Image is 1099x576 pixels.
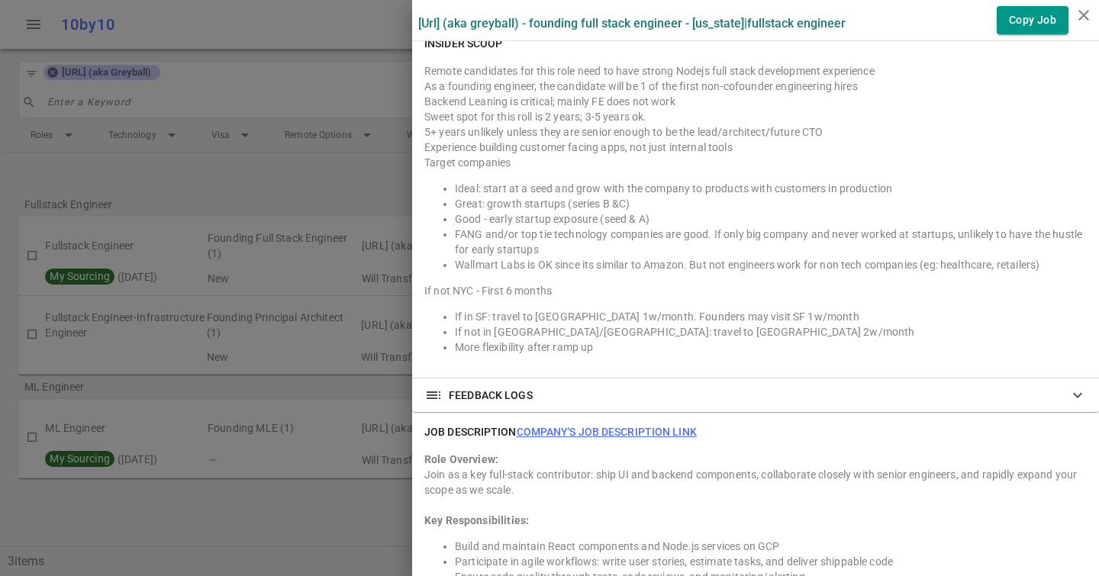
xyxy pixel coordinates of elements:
[424,94,1087,109] div: Backend Leaning is critical; mainly FE does not work
[424,467,1087,497] div: Join as a key full-stack contributor: ship UI and backend components, collaborate closely with se...
[424,140,1087,155] div: Experience building customer facing apps, not just internal tools
[412,378,1099,412] div: FEEDBACK LOGS
[455,211,1087,227] li: Good - early startup exposure (seed & A)
[1075,6,1093,24] i: close
[997,6,1068,34] button: Copy Job
[455,196,1087,211] li: Great: growth startups (series B &C)
[455,257,1087,272] li: Wallmart Labs is OK since its similar to Amazon. But not engineers work for non tech companies (e...
[424,424,697,439] h6: JOB DESCRIPTION
[449,388,533,403] span: FEEDBACK LOGS
[424,109,1087,124] div: Sweet spot for this roll is 2 years; 3-5 years ok.
[455,539,1087,554] li: Build and maintain React components and Node.js services on GCP
[1068,386,1087,404] span: expand_more
[424,79,1087,94] div: As a founding engineer, the candidate will be 1 of the first non-cofounder engineering hires
[424,36,502,51] h6: INSIDER SCOOP
[455,227,1087,257] li: FANG and/or top tie technology companies are good. If only big company and never worked at startu...
[455,309,1087,324] li: If in SF: travel to [GEOGRAPHIC_DATA] 1w/month. Founders may visit SF 1w/month
[424,63,1087,79] div: Remote candidates for this role need to have strong Nodejs full stack development experience
[418,16,846,31] label: [URL] (aka Greyball) - Founding Full Stack Engineer - [US_STATE] | Fullstack Engineer
[455,181,1087,196] li: Ideal: start at a seed and grow with the company to products with customers in production
[424,386,443,404] span: toc
[424,124,1087,140] div: 5+ years unlikely unless they are senior enough to be the lead/architect/future CTO
[424,283,1087,298] div: If not NYC - First 6 months
[455,339,1087,355] li: More flexibility after ramp up
[424,453,498,465] strong: Role Overview:
[455,554,1087,569] li: Participate in agile workflows: write user stories, estimate tasks, and deliver shippable code
[424,514,529,526] strong: Key Responsibilities:
[517,426,697,438] a: Company's job description link
[424,155,1087,170] div: Target companies
[455,324,1087,339] li: If not in [GEOGRAPHIC_DATA]/[GEOGRAPHIC_DATA]: travel to [GEOGRAPHIC_DATA] 2w/month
